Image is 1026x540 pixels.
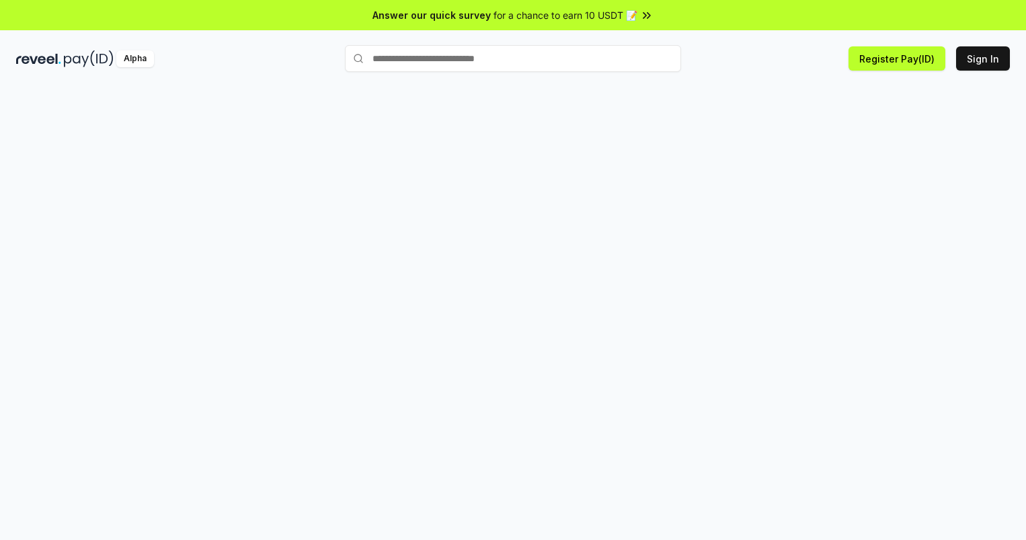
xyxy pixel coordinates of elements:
[956,46,1010,71] button: Sign In
[64,50,114,67] img: pay_id
[372,8,491,22] span: Answer our quick survey
[494,8,637,22] span: for a chance to earn 10 USDT 📝
[849,46,945,71] button: Register Pay(ID)
[116,50,154,67] div: Alpha
[16,50,61,67] img: reveel_dark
